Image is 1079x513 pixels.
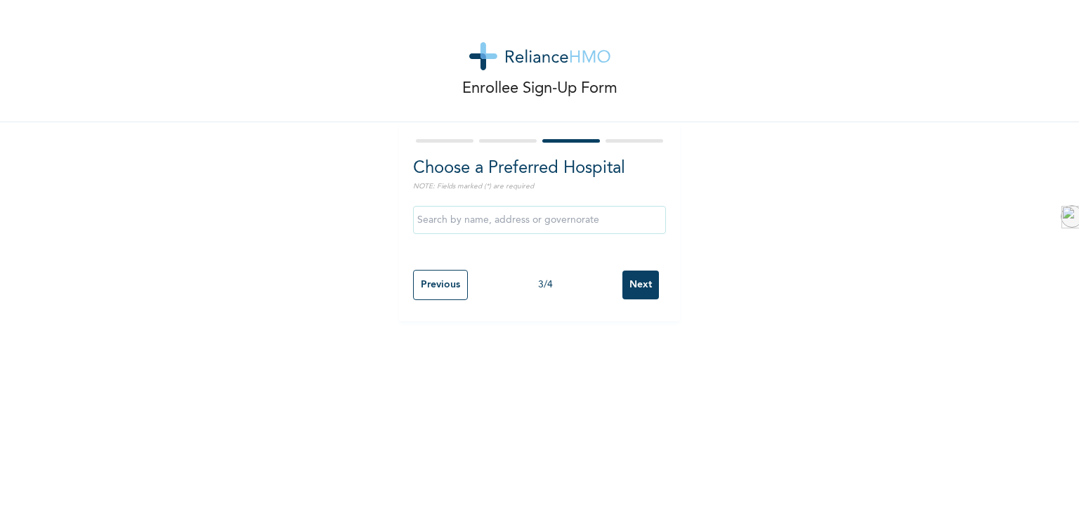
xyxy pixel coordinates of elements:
[622,271,659,299] input: Next
[413,270,468,300] input: Previous
[468,278,622,292] div: 3 / 4
[462,77,617,100] p: Enrollee Sign-Up Form
[413,206,666,234] input: Search by name, address or governorate
[413,181,666,192] p: NOTE: Fields marked (*) are required
[413,156,666,181] h2: Choose a Preferred Hospital
[469,42,610,70] img: logo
